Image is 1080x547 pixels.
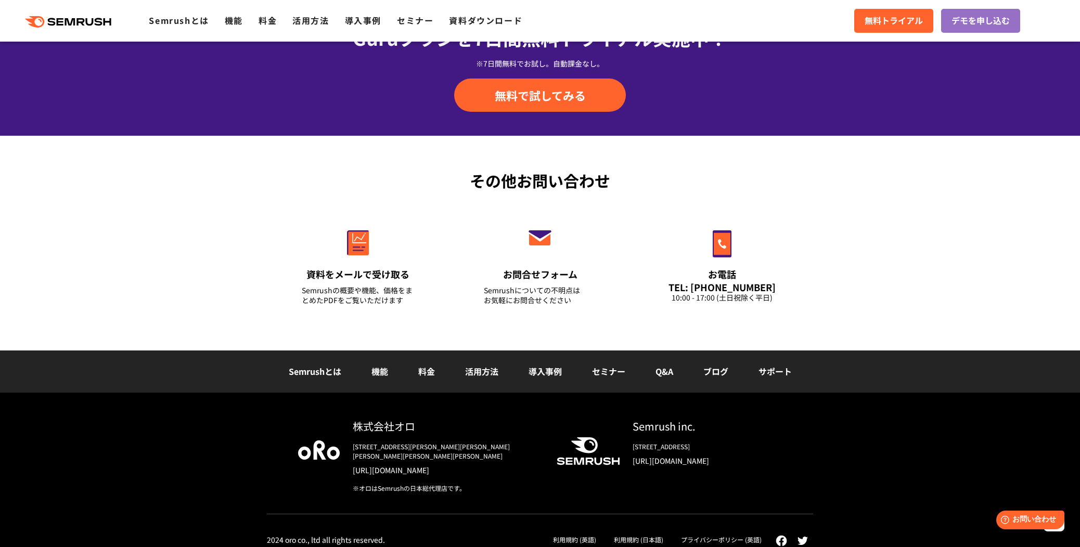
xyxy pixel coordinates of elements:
span: 無料トライアル実施中！ [522,24,728,51]
a: 資料ダウンロード [449,14,522,27]
a: 活用方法 [465,365,498,377]
div: 資料をメールで受け取る [302,268,414,281]
a: 無料トライアル [854,9,933,33]
a: セミナー [592,365,625,377]
a: 利用規約 (日本語) [614,535,663,544]
a: 機能 [225,14,243,27]
div: [STREET_ADDRESS] [633,442,782,451]
a: 無料で試してみる [454,79,626,112]
span: デモを申し込む [952,14,1010,28]
span: 無料で試してみる [495,87,586,103]
a: 導入事例 [345,14,381,27]
a: 利用規約 (英語) [553,535,596,544]
div: お問合せフォーム [484,268,596,281]
div: TEL: [PHONE_NUMBER] [666,281,778,293]
a: プライバシーポリシー (英語) [681,535,762,544]
a: 導入事例 [529,365,562,377]
a: Semrushとは [149,14,209,27]
a: Q&A [655,365,673,377]
a: デモを申し込む [941,9,1020,33]
div: Semrushの概要や機能、価格をまとめたPDFをご覧いただけます [302,285,414,305]
img: twitter [798,537,808,545]
div: 2024 oro co., ltd all rights reserved. [267,535,385,544]
a: [URL][DOMAIN_NAME] [353,465,540,475]
a: お問合せフォーム Semrushについての不明点はお気軽にお問合せください [462,208,618,318]
img: facebook [776,535,787,546]
div: [STREET_ADDRESS][PERSON_NAME][PERSON_NAME][PERSON_NAME][PERSON_NAME][PERSON_NAME] [353,442,540,461]
div: ※7日間無料でお試し。自動課金なし。 [267,58,813,69]
a: Semrushとは [289,365,341,377]
a: 活用方法 [292,14,329,27]
a: 料金 [418,365,435,377]
a: 料金 [259,14,277,27]
div: その他お問い合わせ [267,169,813,192]
a: セミナー [397,14,433,27]
div: Semrushについての不明点は お気軽にお問合せください [484,285,596,305]
div: 10:00 - 17:00 (土日祝除く平日) [666,293,778,303]
div: 株式会社オロ [353,419,540,434]
a: 機能 [371,365,388,377]
img: oro company [298,440,340,459]
div: ※オロはSemrushの日本総代理店です。 [353,484,540,493]
a: サポート [758,365,792,377]
iframe: Help widget launcher [987,506,1069,536]
a: 資料をメールで受け取る Semrushの概要や機能、価格をまとめたPDFをご覧いただけます [280,208,436,318]
a: [URL][DOMAIN_NAME] [633,455,782,466]
div: お電話 [666,268,778,281]
div: Semrush inc. [633,419,782,434]
span: 無料トライアル [865,14,923,28]
a: ブログ [703,365,728,377]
